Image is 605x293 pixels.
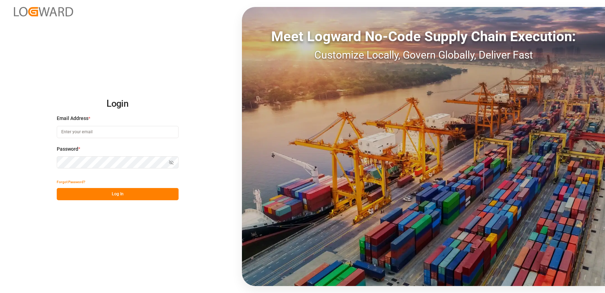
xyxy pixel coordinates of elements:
[57,126,179,138] input: Enter your email
[57,188,179,200] button: Log In
[57,145,78,153] span: Password
[57,93,179,115] h2: Login
[242,26,605,47] div: Meet Logward No-Code Supply Chain Execution:
[242,47,605,63] div: Customize Locally, Govern Globally, Deliver Fast
[57,115,88,122] span: Email Address
[57,176,85,188] button: Forgot Password?
[14,7,73,16] img: Logward_new_orange.png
